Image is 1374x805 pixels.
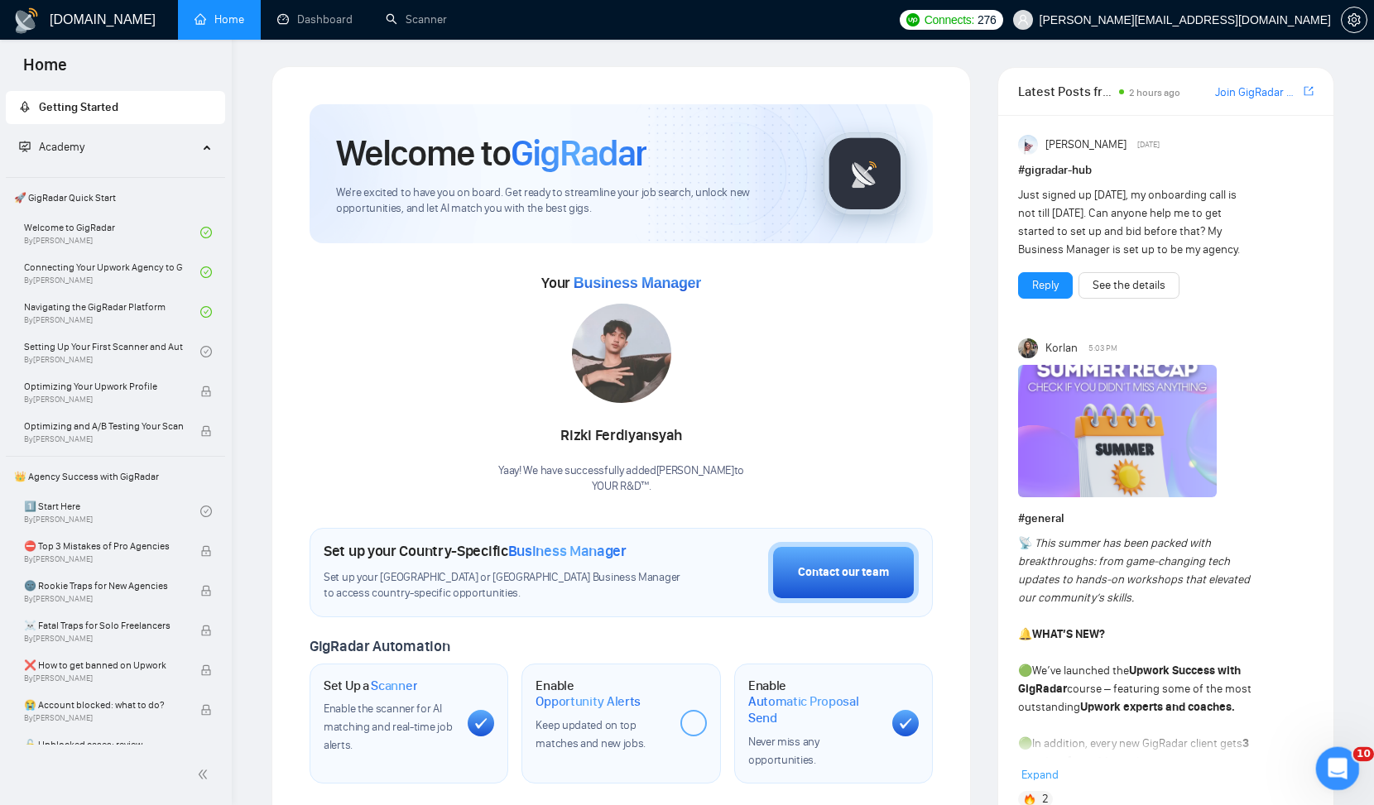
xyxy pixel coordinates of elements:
[1018,664,1032,678] span: 🟢
[1080,700,1235,714] strong: Upwork experts and coaches.
[511,131,646,175] span: GigRadar
[24,713,183,723] span: By [PERSON_NAME]
[24,214,200,251] a: Welcome to GigRadarBy[PERSON_NAME]
[572,304,671,403] img: 1698922928916-IMG-20231027-WA0014.jpg
[498,479,744,495] p: YOUR R&D™ .
[39,140,84,154] span: Academy
[386,12,447,26] a: searchScanner
[1018,510,1314,528] h1: # general
[1018,536,1032,550] span: 📡
[508,542,627,560] span: Business Manager
[1342,13,1367,26] span: setting
[1032,276,1059,295] a: Reply
[200,625,212,636] span: lock
[324,678,417,694] h1: Set Up a
[336,185,797,217] span: We're excited to have you on board. Get ready to streamline your job search, unlock new opportuni...
[24,594,183,604] span: By [PERSON_NAME]
[24,554,183,564] span: By [PERSON_NAME]
[1018,736,1032,750] span: 🟢
[200,266,212,278] span: check-circle
[1341,13,1367,26] a: setting
[824,132,906,215] img: gigradar-logo.png
[1079,272,1179,299] button: See the details
[24,538,183,554] span: ⛔ Top 3 Mistakes of Pro Agencies
[1018,338,1038,358] img: Korlan
[24,395,183,405] span: By [PERSON_NAME]
[1304,84,1314,99] a: export
[574,275,701,291] span: Business Manager
[1341,7,1367,33] button: setting
[24,657,183,673] span: ❌ How to get banned on Upwork
[1137,137,1160,152] span: [DATE]
[200,346,212,357] span: check-circle
[1024,793,1035,805] img: 🔥
[324,542,627,560] h1: Set up your Country-Specific
[24,378,183,395] span: Optimizing Your Upwork Profile
[24,617,183,634] span: ☠️ Fatal Traps for Solo Freelancers
[748,693,879,726] span: Automatic Proposal Send
[1088,341,1117,356] span: 5:03 PM
[200,704,212,716] span: lock
[1018,272,1073,299] button: Reply
[371,678,417,694] span: Scanner
[197,766,214,783] span: double-left
[200,425,212,437] span: lock
[200,585,212,597] span: lock
[24,577,183,594] span: 🌚 Rookie Traps for New Agencies
[7,460,223,493] span: 👑 Agency Success with GigRadar
[19,101,31,113] span: rocket
[24,736,183,753] span: 🔓 Unblocked cases: review
[24,493,200,529] a: 1️⃣ Start HereBy[PERSON_NAME]
[1021,768,1059,782] span: Expand
[19,141,31,152] span: fund-projection-screen
[536,678,666,710] h1: Enable
[1018,186,1254,259] div: Just signed up [DATE], my onboarding call is not till [DATE]. Can anyone help me to get started t...
[1032,627,1105,641] strong: WHAT’S NEW?
[24,254,200,290] a: Connecting Your Upwork Agency to GigRadarBy[PERSON_NAME]
[798,563,889,582] div: Contact our team
[748,735,819,767] span: Never miss any opportunities.
[200,664,212,676] span: lock
[200,386,212,397] span: lock
[200,506,212,517] span: check-circle
[1018,664,1241,696] strong: Upwork Success with GigRadar
[748,678,879,726] h1: Enable
[906,13,920,26] img: upwork-logo.png
[1093,276,1165,295] a: See the details
[1018,627,1032,641] span: 🔔
[1018,161,1314,180] h1: # gigradar-hub
[24,418,183,434] span: Optimizing and A/B Testing Your Scanner for Better Results
[925,11,974,29] span: Connects:
[536,693,641,710] span: Opportunity Alerts
[541,274,701,292] span: Your
[7,181,223,214] span: 🚀 GigRadar Quick Start
[200,306,212,318] span: check-circle
[1018,81,1114,102] span: Latest Posts from the GigRadar Community
[10,53,80,88] span: Home
[768,542,919,603] button: Contact our team
[324,570,681,601] span: Set up your [GEOGRAPHIC_DATA] or [GEOGRAPHIC_DATA] Business Manager to access country-specific op...
[1017,14,1029,26] span: user
[6,91,225,124] li: Getting Started
[24,333,200,370] a: Setting Up Your First Scanner and Auto-BidderBy[PERSON_NAME]
[24,634,183,644] span: By [PERSON_NAME]
[200,227,212,238] span: check-circle
[24,294,200,330] a: Navigating the GigRadar PlatformBy[PERSON_NAME]
[24,673,183,683] span: By [PERSON_NAME]
[1018,135,1038,155] img: Anisuzzaman Khan
[1304,84,1314,98] span: export
[1018,536,1250,605] em: This summer has been packed with breakthroughs: from game-changing tech updates to hands-on works...
[336,131,646,175] h1: Welcome to
[195,12,244,26] a: homeHome
[1316,747,1360,791] iframe: Intercom live chat
[200,545,212,557] span: lock
[39,100,118,114] span: Getting Started
[536,718,646,750] span: Keep updated on top matches and new jobs.
[978,11,996,29] span: 276
[324,702,452,752] span: Enable the scanner for AI matching and real-time job alerts.
[1215,84,1300,102] a: Join GigRadar Slack Community
[277,12,353,26] a: dashboardDashboard
[310,637,449,655] span: GigRadar Automation
[13,7,40,34] img: logo
[1045,136,1127,154] span: [PERSON_NAME]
